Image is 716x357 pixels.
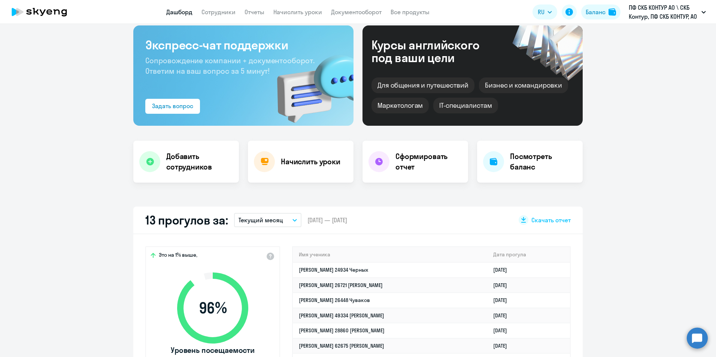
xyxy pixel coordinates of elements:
h2: 13 прогулов за: [145,213,228,228]
div: Баланс [586,7,606,16]
div: Маркетологам [371,98,429,113]
a: [PERSON_NAME] 26721 [PERSON_NAME] [299,282,383,289]
a: [PERSON_NAME] 62675 [PERSON_NAME] [299,342,384,349]
h3: Экспресс-чат поддержки [145,37,342,52]
span: 96 % [170,299,256,317]
a: [PERSON_NAME] 49334 [PERSON_NAME] [299,312,384,319]
p: Текущий месяц [239,216,283,225]
a: [PERSON_NAME] 24934 Черных [299,266,368,273]
div: IT-специалистам [433,98,498,113]
a: [DATE] [493,312,513,319]
span: Сопровождение компании + документооборот. Ответим на ваш вопрос за 5 минут! [145,56,315,76]
a: [DATE] [493,266,513,273]
button: Задать вопрос [145,99,200,114]
a: [DATE] [493,297,513,303]
h4: Добавить сотрудников [166,151,233,172]
a: Отчеты [245,8,264,16]
img: balance [609,8,616,16]
div: Задать вопрос [152,101,193,110]
a: Сотрудники [201,8,236,16]
button: Текущий месяц [234,213,301,227]
th: Дата прогула [487,247,570,262]
a: [PERSON_NAME] 26448 Чуваков [299,297,370,303]
th: Имя ученика [293,247,487,262]
span: [DATE] — [DATE] [307,216,347,224]
h4: Посмотреть баланс [510,151,577,172]
p: ПФ СКБ КОНТУР АО \ СКБ Контур, ПФ СКБ КОНТУР, АО [629,3,698,21]
a: Все продукты [391,8,430,16]
h4: Сформировать отчет [395,151,462,172]
button: Балансbalance [581,4,621,19]
h4: Начислить уроки [281,156,340,167]
a: [DATE] [493,327,513,334]
a: Дашборд [166,8,192,16]
img: bg-img [266,42,354,126]
button: ПФ СКБ КОНТУР АО \ СКБ Контур, ПФ СКБ КОНТУР, АО [625,3,710,21]
span: Скачать отчет [531,216,571,224]
div: Для общения и путешествий [371,77,474,93]
div: Курсы английского под ваши цели [371,39,500,64]
a: Начислить уроки [273,8,322,16]
a: [DATE] [493,282,513,289]
span: Это на 1% выше, [159,251,197,260]
a: [PERSON_NAME] 28860 [PERSON_NAME] [299,327,385,334]
span: RU [538,7,544,16]
a: Документооборот [331,8,382,16]
a: [DATE] [493,342,513,349]
button: RU [533,4,557,19]
div: Бизнес и командировки [479,77,568,93]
